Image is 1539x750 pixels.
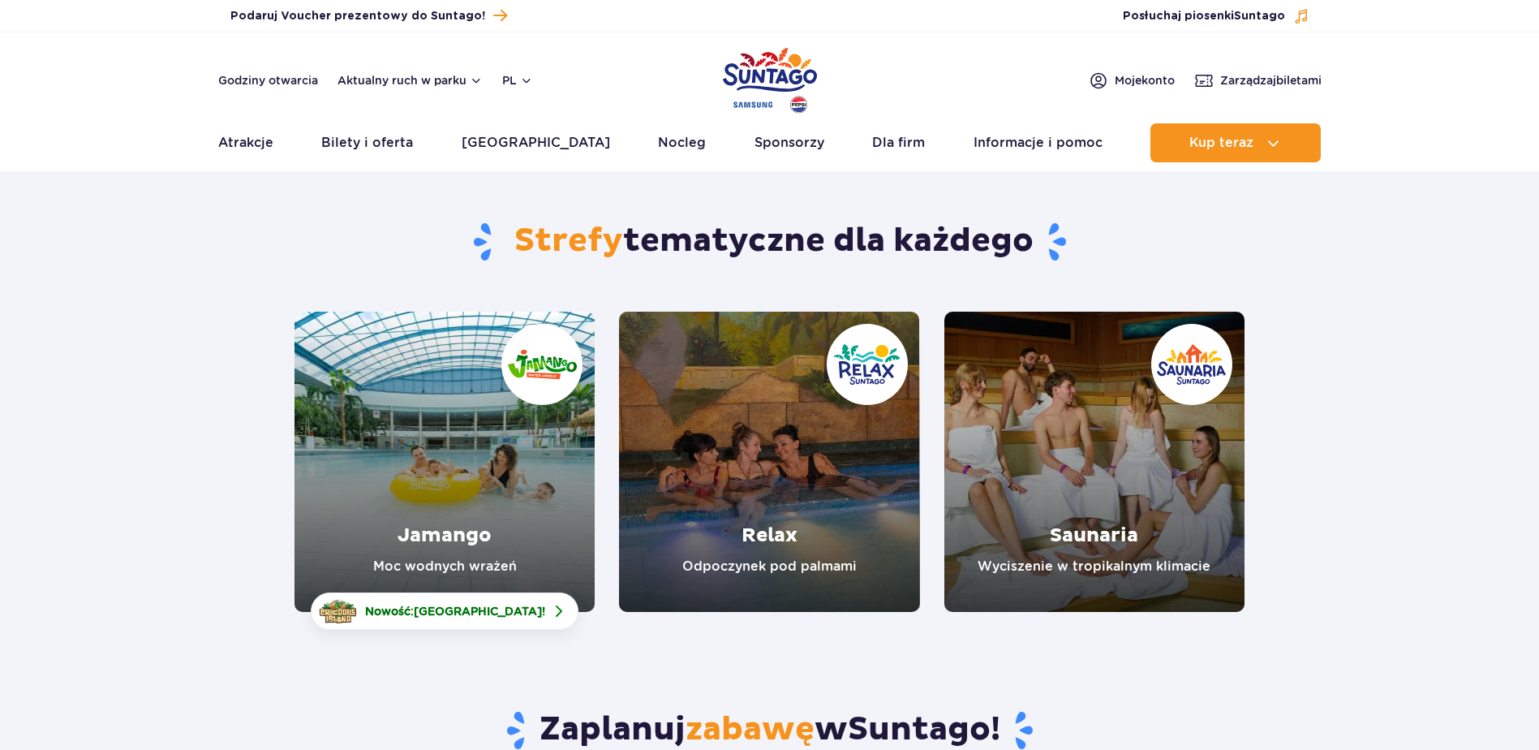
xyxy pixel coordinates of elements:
[218,72,318,88] a: Godziny otwarcia
[337,74,483,87] button: Aktualny ruch w parku
[311,593,578,630] a: Nowość:[GEOGRAPHIC_DATA]!
[944,312,1245,612] a: Saunaria
[1220,72,1322,88] span: Zarządzaj biletami
[872,123,925,162] a: Dla firm
[294,221,1245,263] h1: tematyczne dla każdego
[1194,71,1322,90] a: Zarządzajbiletami
[1150,123,1321,162] button: Kup teraz
[848,709,991,750] span: Suntago
[321,123,413,162] a: Bilety i oferta
[1089,71,1175,90] a: Mojekonto
[1234,11,1285,22] span: Suntago
[502,72,533,88] button: pl
[414,605,542,618] span: [GEOGRAPHIC_DATA]
[294,312,595,612] a: Jamango
[1123,8,1285,24] span: Posłuchaj piosenki
[230,5,507,27] a: Podaruj Voucher prezentowy do Suntago!
[754,123,824,162] a: Sponsorzy
[1123,8,1309,24] button: Posłuchaj piosenkiSuntago
[218,123,273,162] a: Atrakcje
[723,41,817,115] a: Park of Poland
[1115,72,1175,88] span: Moje konto
[686,709,815,750] span: zabawę
[974,123,1103,162] a: Informacje i pomoc
[1189,136,1253,150] span: Kup teraz
[365,603,545,619] span: Nowość: !
[514,221,623,261] span: Strefy
[462,123,610,162] a: [GEOGRAPHIC_DATA]
[658,123,706,162] a: Nocleg
[230,8,485,24] span: Podaruj Voucher prezentowy do Suntago!
[619,312,919,612] a: Relax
